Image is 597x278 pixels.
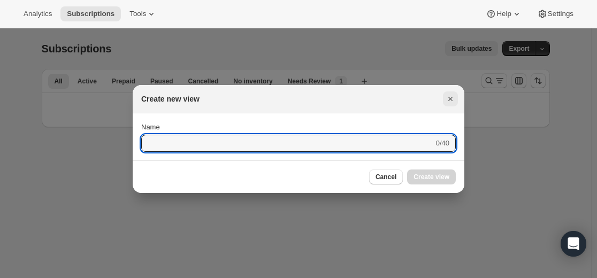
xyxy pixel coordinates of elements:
[479,6,528,21] button: Help
[123,6,163,21] button: Tools
[17,6,58,21] button: Analytics
[141,94,200,104] h2: Create new view
[561,231,586,257] div: Open Intercom Messenger
[67,10,114,18] span: Subscriptions
[60,6,121,21] button: Subscriptions
[24,10,52,18] span: Analytics
[548,10,573,18] span: Settings
[496,10,511,18] span: Help
[531,6,580,21] button: Settings
[376,173,396,181] span: Cancel
[141,123,160,131] span: Name
[443,91,458,106] button: Close
[369,169,403,184] button: Cancel
[129,10,146,18] span: Tools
